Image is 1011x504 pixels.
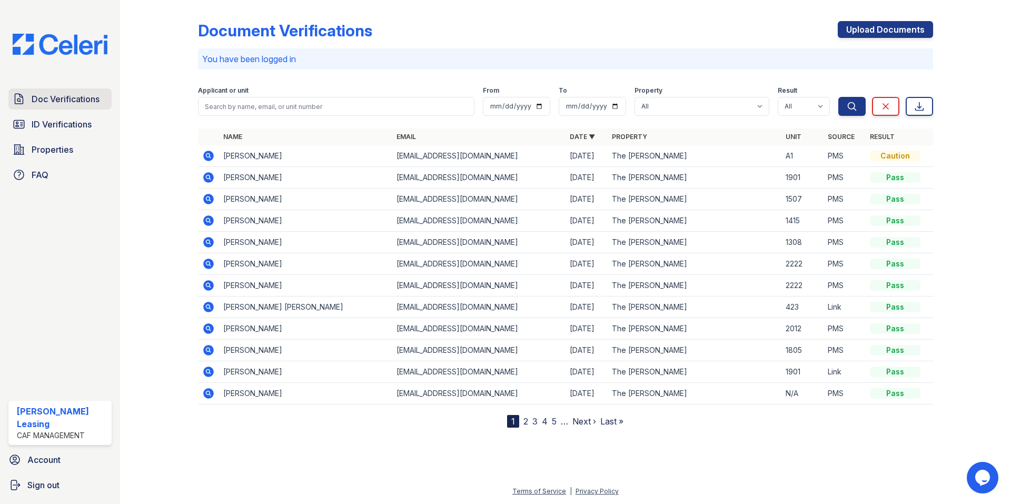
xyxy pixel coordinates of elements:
[566,145,608,167] td: [DATE]
[219,297,392,318] td: [PERSON_NAME] [PERSON_NAME]
[219,189,392,210] td: [PERSON_NAME]
[870,151,920,161] div: Caution
[4,449,116,470] a: Account
[219,383,392,404] td: [PERSON_NAME]
[392,167,566,189] td: [EMAIL_ADDRESS][DOMAIN_NAME]
[570,487,572,495] div: |
[392,318,566,340] td: [EMAIL_ADDRESS][DOMAIN_NAME]
[600,416,623,427] a: Last »
[219,340,392,361] td: [PERSON_NAME]
[392,297,566,318] td: [EMAIL_ADDRESS][DOMAIN_NAME]
[219,318,392,340] td: [PERSON_NAME]
[4,34,116,55] img: CE_Logo_Blue-a8612792a0a2168367f1c8372b55b34899dd931a85d93a1a3d3e32e68fde9ad4.png
[4,475,116,496] button: Sign out
[608,383,781,404] td: The [PERSON_NAME]
[608,145,781,167] td: The [PERSON_NAME]
[397,133,416,141] a: Email
[566,275,608,297] td: [DATE]
[392,145,566,167] td: [EMAIL_ADDRESS][DOMAIN_NAME]
[32,169,48,181] span: FAQ
[870,388,920,399] div: Pass
[392,361,566,383] td: [EMAIL_ADDRESS][DOMAIN_NAME]
[781,275,824,297] td: 2222
[8,88,112,110] a: Doc Verifications
[824,297,866,318] td: Link
[219,145,392,167] td: [PERSON_NAME]
[635,86,662,95] label: Property
[542,416,548,427] a: 4
[824,340,866,361] td: PMS
[566,361,608,383] td: [DATE]
[566,167,608,189] td: [DATE]
[392,253,566,275] td: [EMAIL_ADDRESS][DOMAIN_NAME]
[870,237,920,248] div: Pass
[870,215,920,226] div: Pass
[512,487,566,495] a: Terms of Service
[32,93,100,105] span: Doc Verifications
[566,189,608,210] td: [DATE]
[824,145,866,167] td: PMS
[781,318,824,340] td: 2012
[967,462,1000,493] iframe: chat widget
[608,275,781,297] td: The [PERSON_NAME]
[781,145,824,167] td: A1
[392,210,566,232] td: [EMAIL_ADDRESS][DOMAIN_NAME]
[870,259,920,269] div: Pass
[781,253,824,275] td: 2222
[570,133,595,141] a: Date ▼
[32,118,92,131] span: ID Verifications
[824,383,866,404] td: PMS
[781,361,824,383] td: 1901
[608,340,781,361] td: The [PERSON_NAME]
[219,361,392,383] td: [PERSON_NAME]
[17,430,107,441] div: CAF Management
[781,383,824,404] td: N/A
[608,232,781,253] td: The [PERSON_NAME]
[870,323,920,334] div: Pass
[566,318,608,340] td: [DATE]
[824,210,866,232] td: PMS
[219,253,392,275] td: [PERSON_NAME]
[838,21,933,38] a: Upload Documents
[781,340,824,361] td: 1805
[781,232,824,253] td: 1308
[870,302,920,312] div: Pass
[608,167,781,189] td: The [PERSON_NAME]
[392,275,566,297] td: [EMAIL_ADDRESS][DOMAIN_NAME]
[608,189,781,210] td: The [PERSON_NAME]
[824,167,866,189] td: PMS
[198,97,474,116] input: Search by name, email, or unit number
[566,232,608,253] td: [DATE]
[824,253,866,275] td: PMS
[8,139,112,160] a: Properties
[566,297,608,318] td: [DATE]
[781,297,824,318] td: 423
[198,21,372,40] div: Document Verifications
[559,86,567,95] label: To
[778,86,797,95] label: Result
[576,487,619,495] a: Privacy Policy
[824,275,866,297] td: PMS
[552,416,557,427] a: 5
[532,416,538,427] a: 3
[219,232,392,253] td: [PERSON_NAME]
[870,172,920,183] div: Pass
[824,189,866,210] td: PMS
[781,167,824,189] td: 1901
[198,86,249,95] label: Applicant or unit
[870,133,895,141] a: Result
[572,416,596,427] a: Next ›
[523,416,528,427] a: 2
[781,189,824,210] td: 1507
[27,453,61,466] span: Account
[608,297,781,318] td: The [PERSON_NAME]
[786,133,801,141] a: Unit
[27,479,60,491] span: Sign out
[392,340,566,361] td: [EMAIL_ADDRESS][DOMAIN_NAME]
[612,133,647,141] a: Property
[483,86,499,95] label: From
[824,361,866,383] td: Link
[392,189,566,210] td: [EMAIL_ADDRESS][DOMAIN_NAME]
[17,405,107,430] div: [PERSON_NAME] Leasing
[392,232,566,253] td: [EMAIL_ADDRESS][DOMAIN_NAME]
